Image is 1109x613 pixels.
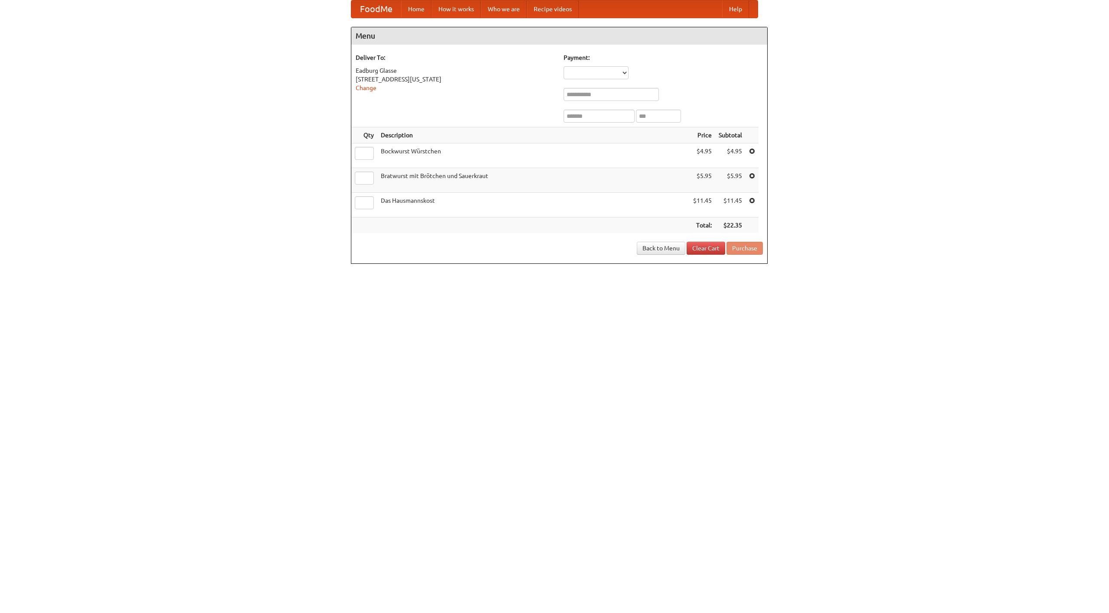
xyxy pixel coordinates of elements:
[351,0,401,18] a: FoodMe
[401,0,431,18] a: Home
[356,84,376,91] a: Change
[377,193,690,217] td: Das Hausmannskost
[722,0,749,18] a: Help
[431,0,481,18] a: How it works
[687,242,725,255] a: Clear Cart
[690,127,715,143] th: Price
[715,217,746,234] th: $22.35
[377,143,690,168] td: Bockwurst Würstchen
[356,66,555,75] div: Eadburg Glasse
[481,0,527,18] a: Who we are
[690,193,715,217] td: $11.45
[351,27,767,45] h4: Menu
[715,193,746,217] td: $11.45
[356,75,555,84] div: [STREET_ADDRESS][US_STATE]
[690,143,715,168] td: $4.95
[690,217,715,234] th: Total:
[377,168,690,193] td: Bratwurst mit Brötchen und Sauerkraut
[715,143,746,168] td: $4.95
[637,242,685,255] a: Back to Menu
[356,53,555,62] h5: Deliver To:
[351,127,377,143] th: Qty
[726,242,763,255] button: Purchase
[377,127,690,143] th: Description
[527,0,579,18] a: Recipe videos
[715,127,746,143] th: Subtotal
[715,168,746,193] td: $5.95
[564,53,763,62] h5: Payment:
[690,168,715,193] td: $5.95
